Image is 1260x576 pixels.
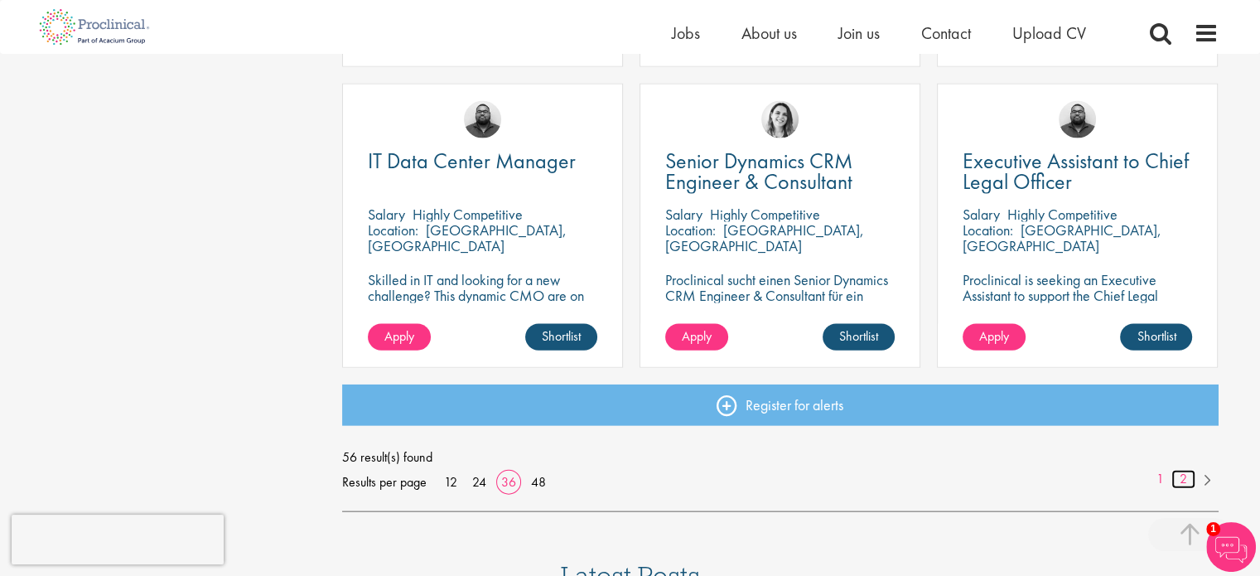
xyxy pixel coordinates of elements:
[413,205,523,224] p: Highly Competitive
[368,220,418,240] span: Location:
[368,324,431,351] a: Apply
[438,473,463,491] a: 12
[368,220,567,255] p: [GEOGRAPHIC_DATA], [GEOGRAPHIC_DATA]
[665,220,716,240] span: Location:
[963,272,1192,351] p: Proclinical is seeking an Executive Assistant to support the Chief Legal Officer (CLO) in [GEOGRA...
[342,445,1219,470] span: 56 result(s) found
[838,22,880,44] a: Join us
[1206,522,1256,572] img: Chatbot
[921,22,971,44] a: Contact
[495,473,522,491] a: 36
[710,205,820,224] p: Highly Competitive
[464,101,501,138] img: Ashley Bennett
[342,470,427,495] span: Results per page
[665,147,852,196] span: Senior Dynamics CRM Engineer & Consultant
[368,205,405,224] span: Salary
[1120,324,1192,351] a: Shortlist
[823,324,895,351] a: Shortlist
[466,473,492,491] a: 24
[979,327,1009,345] span: Apply
[665,205,702,224] span: Salary
[368,272,597,351] p: Skilled in IT and looking for a new challenge? This dynamic CMO are on the hunt for a dedicated C...
[963,205,1000,224] span: Salary
[342,385,1219,426] a: Register for alerts
[963,220,1013,240] span: Location:
[1206,522,1220,536] span: 1
[525,473,552,491] a: 48
[963,324,1026,351] a: Apply
[525,324,597,351] a: Shortlist
[682,327,712,345] span: Apply
[665,151,895,192] a: Senior Dynamics CRM Engineer & Consultant
[665,272,895,335] p: Proclinical sucht einen Senior Dynamics CRM Engineer & Consultant für ein dynamisches Team in der...
[368,151,597,172] a: IT Data Center Manager
[963,147,1189,196] span: Executive Assistant to Chief Legal Officer
[1012,22,1086,44] a: Upload CV
[12,515,224,564] iframe: reCAPTCHA
[1148,470,1172,489] a: 1
[665,324,728,351] a: Apply
[1007,205,1118,224] p: Highly Competitive
[1059,101,1096,138] img: Ashley Bennett
[665,220,864,255] p: [GEOGRAPHIC_DATA], [GEOGRAPHIC_DATA]
[761,101,799,138] img: Nur Ergiydiren
[1171,470,1195,489] a: 2
[384,327,414,345] span: Apply
[672,22,700,44] a: Jobs
[963,151,1192,192] a: Executive Assistant to Chief Legal Officer
[368,147,576,175] span: IT Data Center Manager
[963,220,1161,255] p: [GEOGRAPHIC_DATA], [GEOGRAPHIC_DATA]
[741,22,797,44] a: About us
